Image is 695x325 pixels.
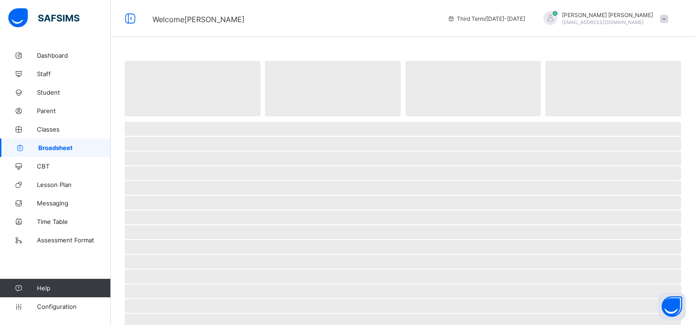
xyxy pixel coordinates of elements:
span: ‌ [125,122,681,136]
span: ‌ [125,225,681,239]
span: ‌ [125,196,681,210]
span: ‌ [545,61,681,116]
span: ‌ [125,240,681,254]
span: Messaging [37,199,111,207]
span: CBT [37,162,111,170]
button: Open asap [658,293,686,320]
span: ‌ [265,61,401,116]
span: Parent [37,107,111,114]
span: Welcome [PERSON_NAME] [152,15,245,24]
span: [PERSON_NAME] [PERSON_NAME] [562,12,653,18]
span: Configuration [37,303,110,310]
span: Student [37,89,111,96]
span: ‌ [125,299,681,313]
span: ‌ [125,61,260,116]
span: [EMAIL_ADDRESS][DOMAIN_NAME] [562,19,644,25]
span: ‌ [125,166,681,180]
span: Staff [37,70,111,78]
span: ‌ [125,270,681,283]
span: ‌ [125,211,681,224]
span: Dashboard [37,52,111,59]
span: session/term information [447,15,525,22]
span: ‌ [125,284,681,298]
span: Broadsheet [38,144,111,151]
div: FrancisVICTOR [534,11,673,26]
img: safsims [8,8,79,28]
span: Lesson Plan [37,181,111,188]
span: ‌ [125,255,681,269]
span: Assessment Format [37,236,111,244]
span: Help [37,284,110,292]
span: ‌ [125,181,681,195]
span: ‌ [405,61,541,116]
span: ‌ [125,137,681,150]
span: Time Table [37,218,111,225]
span: Classes [37,126,111,133]
span: ‌ [125,151,681,165]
